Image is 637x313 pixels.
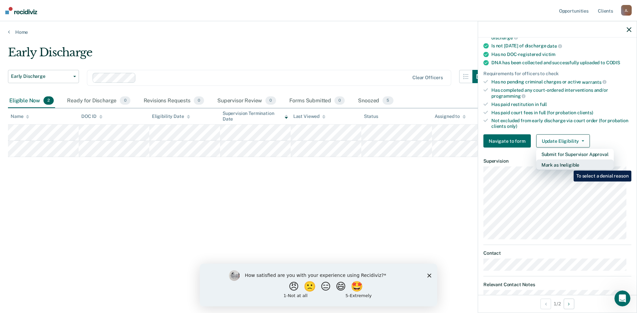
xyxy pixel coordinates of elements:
[364,114,378,119] div: Status
[11,114,29,119] div: Name
[334,96,345,105] span: 0
[491,118,631,129] div: Not excluded from early discharge via court order (for probation clients
[483,134,533,148] a: Navigate to form link
[491,87,631,99] div: Has completed any court-ordered interventions and/or
[491,110,631,115] div: Has paid court fees in full (for probation
[582,79,606,84] span: warrants
[491,52,631,57] div: Has no DOC-registered
[216,94,277,108] div: Supervisor Review
[223,111,288,122] div: Supervision Termination Date
[435,114,466,119] div: Assigned to
[5,7,37,14] img: Recidiviz
[507,124,517,129] span: only)
[483,158,631,164] dt: Supervision
[8,29,629,35] a: Home
[200,264,437,306] iframe: Survey by Kim from Recidiviz
[491,93,526,99] span: programming
[483,250,631,256] dt: Contact
[540,298,551,309] button: Previous Opportunity
[491,60,631,66] div: DNA has been collected and successfully uploaded to
[81,114,103,119] div: DOC ID
[536,134,590,148] button: Update Eligibility
[614,290,630,306] iframe: Intercom live chat
[383,96,393,105] span: 5
[8,94,55,108] div: Eligible Now
[152,114,190,119] div: Eligibility Date
[265,96,276,105] span: 0
[536,160,614,170] button: Mark as Ineligible
[412,75,443,80] div: Clear officers
[542,52,555,57] span: victim
[621,5,632,16] div: J L
[288,94,346,108] div: Forms Submitted
[606,60,620,65] span: CODIS
[483,282,631,287] dt: Relevant Contact Notes
[120,96,130,105] span: 0
[11,74,71,79] span: Early Discharge
[357,94,394,108] div: Snoozed
[142,94,205,108] div: Revisions Requests
[491,101,631,107] div: Has paid restitution in
[491,79,631,85] div: Has no pending criminal charges or active
[483,134,531,148] button: Navigate to form
[483,71,631,77] div: Requirements for officers to check
[564,298,574,309] button: Next Opportunity
[491,43,631,49] div: Is not [DATE] of discharge
[293,114,325,119] div: Last Viewed
[66,94,131,108] div: Ready for Discharge
[536,149,614,160] button: Submit for Supervisor Approval
[540,101,547,107] span: full
[478,295,637,312] div: 1 / 2
[194,96,204,105] span: 0
[43,96,54,105] span: 2
[8,46,486,65] div: Early Discharge
[547,43,562,49] span: date
[577,110,593,115] span: clients)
